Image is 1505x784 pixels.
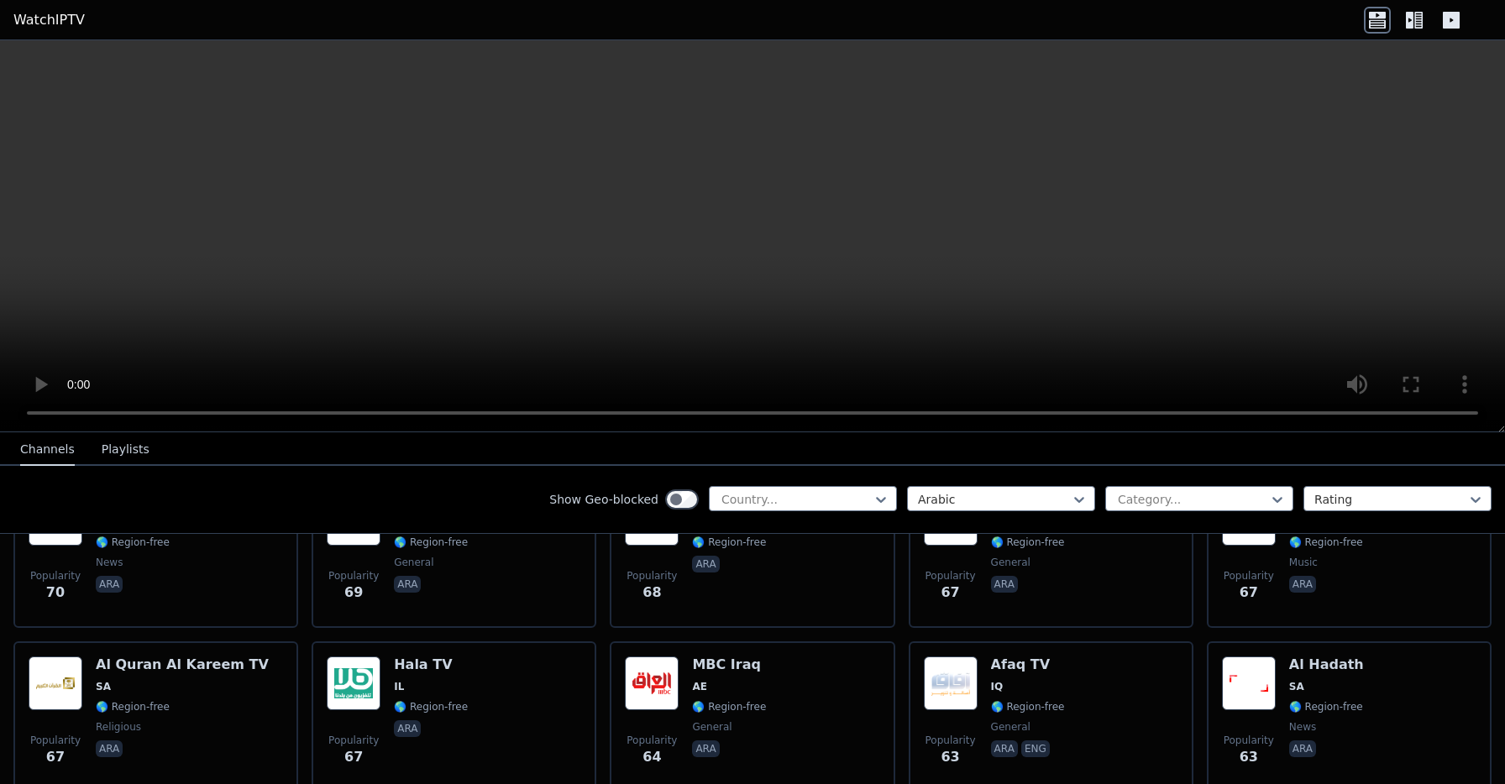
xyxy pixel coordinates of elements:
span: Popularity [926,569,976,583]
span: music [1289,556,1318,569]
p: ara [96,576,123,593]
button: Channels [20,434,75,466]
p: ara [692,556,719,572]
span: 🌎 Region-free [991,700,1065,713]
span: news [1289,720,1316,734]
span: news [96,556,123,569]
span: 70 [46,583,65,603]
span: IL [394,680,404,693]
img: Al Quran Al Kareem TV [29,656,82,710]
img: MBC Iraq [625,656,679,710]
label: Show Geo-blocked [549,491,658,508]
span: Popularity [627,569,677,583]
p: ara [394,576,421,593]
span: AE [692,680,706,693]
span: Popularity [328,734,379,747]
img: Afaq TV [924,656,978,710]
span: general [991,720,1030,734]
p: ara [96,740,123,757]
span: 67 [46,747,65,767]
h6: Hala TV [394,656,468,673]
span: Popularity [30,734,81,747]
p: ara [1289,740,1316,757]
span: SA [96,680,111,693]
span: 69 [344,583,363,603]
span: 67 [1240,583,1258,603]
img: Al Hadath [1222,656,1276,710]
span: Popularity [627,734,677,747]
span: 🌎 Region-free [1289,700,1363,713]
span: Popularity [1224,734,1274,747]
img: Hala TV [327,656,380,710]
p: ara [991,576,1018,593]
span: 🌎 Region-free [1289,536,1363,549]
span: Popularity [30,569,81,583]
span: IQ [991,680,1004,693]
span: general [394,556,433,569]
span: 🌎 Region-free [96,536,170,549]
span: 🌎 Region-free [692,700,766,713]
span: 🌎 Region-free [394,536,468,549]
a: WatchIPTV [13,10,85,30]
span: Popularity [328,569,379,583]
h6: MBC Iraq [692,656,766,673]
span: 🌎 Region-free [394,700,468,713]
p: eng [1021,740,1050,757]
span: Popularity [1224,569,1274,583]
span: 64 [642,747,661,767]
span: 🌎 Region-free [96,700,170,713]
span: 68 [642,583,661,603]
h6: Al Hadath [1289,656,1364,673]
span: 67 [941,583,959,603]
span: religious [96,720,141,734]
button: Playlists [102,434,149,466]
p: ara [1289,576,1316,593]
p: ara [692,740,719,757]
span: 🌎 Region-free [991,536,1065,549]
span: SA [1289,680,1304,693]
p: ara [394,720,421,737]
p: ara [991,740,1018,757]
span: general [991,556,1030,569]
span: 🌎 Region-free [692,536,766,549]
span: Popularity [926,734,976,747]
span: general [692,720,732,734]
h6: Afaq TV [991,656,1065,673]
span: 67 [344,747,363,767]
h6: Al Quran Al Kareem TV [96,656,269,673]
span: 63 [1240,747,1258,767]
span: 63 [941,747,959,767]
